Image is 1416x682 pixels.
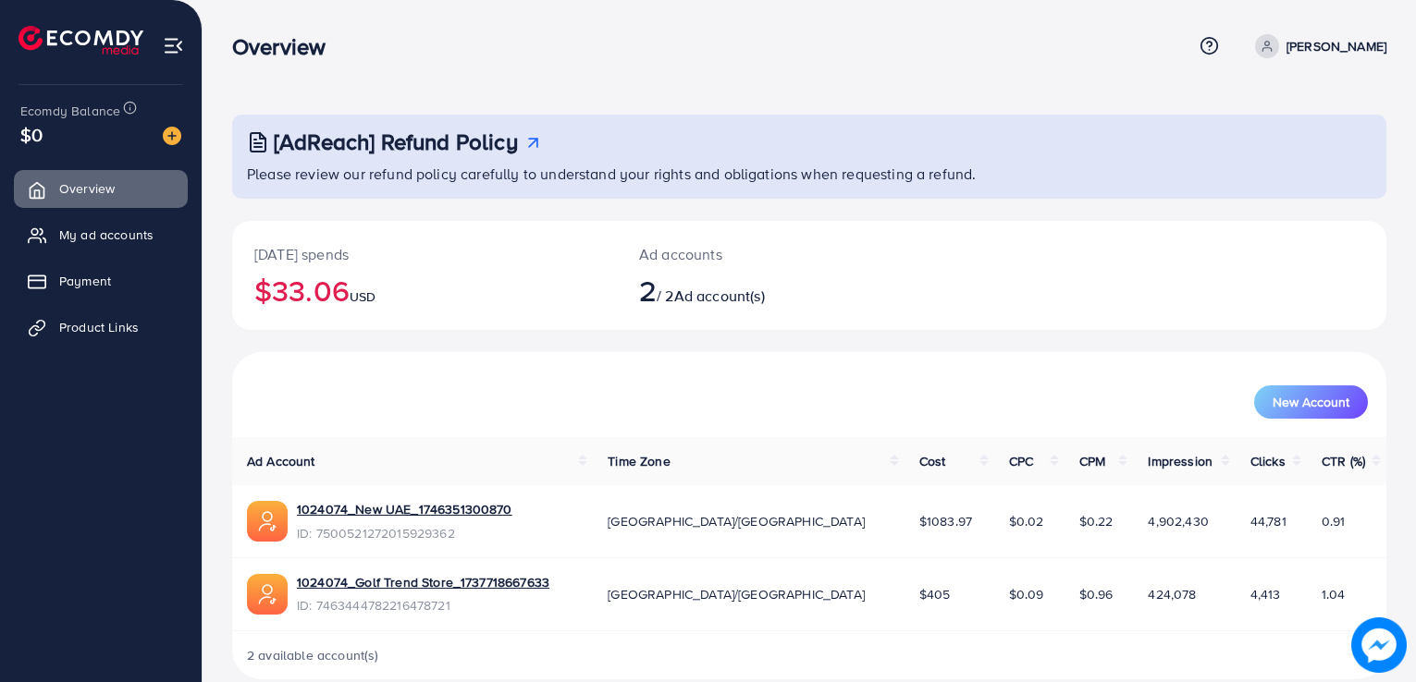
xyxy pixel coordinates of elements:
[919,512,972,530] span: $1083.97
[254,243,595,265] p: [DATE] spends
[1287,35,1386,57] p: [PERSON_NAME]
[608,585,865,603] span: [GEOGRAPHIC_DATA]/[GEOGRAPHIC_DATA]
[608,452,670,470] span: Time Zone
[1148,452,1213,470] span: Impression
[1079,452,1105,470] span: CPM
[1250,452,1286,470] span: Clicks
[1322,512,1346,530] span: 0.91
[163,35,184,56] img: menu
[254,273,595,308] h2: $33.06
[1273,396,1349,408] span: New Account
[163,127,181,145] img: image
[1250,512,1287,530] span: 44,781
[247,646,379,664] span: 2 available account(s)
[919,452,946,470] span: Cost
[247,574,288,615] img: ic-ads-acc.e4c84228.svg
[608,512,865,530] span: [GEOGRAPHIC_DATA]/[GEOGRAPHIC_DATA]
[674,286,765,306] span: Ad account(s)
[14,309,188,346] a: Product Links
[1079,512,1114,530] span: $0.22
[1351,617,1407,673] img: image
[1322,585,1346,603] span: 1.04
[247,452,315,470] span: Ad Account
[297,573,549,591] a: 1024074_Golf Trend Store_1737718667633
[18,26,143,55] img: logo
[59,318,139,336] span: Product Links
[232,33,340,60] h3: Overview
[1148,512,1208,530] span: 4,902,430
[20,121,43,148] span: $0
[297,524,512,542] span: ID: 7500521272015929362
[274,128,518,155] h3: [AdReach] Refund Policy
[639,243,883,265] p: Ad accounts
[1250,585,1281,603] span: 4,413
[1009,452,1033,470] span: CPC
[1248,34,1386,58] a: [PERSON_NAME]
[247,501,288,542] img: ic-ads-acc.e4c84228.svg
[919,585,951,603] span: $405
[1009,512,1044,530] span: $0.02
[59,272,111,290] span: Payment
[14,170,188,207] a: Overview
[1009,585,1044,603] span: $0.09
[1254,385,1368,419] button: New Account
[350,287,376,306] span: USD
[20,102,120,120] span: Ecomdy Balance
[297,500,512,518] a: 1024074_New UAE_1746351300870
[1148,585,1196,603] span: 424,078
[14,216,188,253] a: My ad accounts
[14,262,188,299] a: Payment
[247,163,1375,185] p: Please review our refund policy carefully to understand your rights and obligations when requesti...
[639,273,883,308] h2: / 2
[59,179,115,198] span: Overview
[59,225,154,244] span: My ad accounts
[639,269,657,311] span: 2
[1322,452,1365,470] span: CTR (%)
[297,596,549,615] span: ID: 7463444782216478721
[1079,585,1114,603] span: $0.96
